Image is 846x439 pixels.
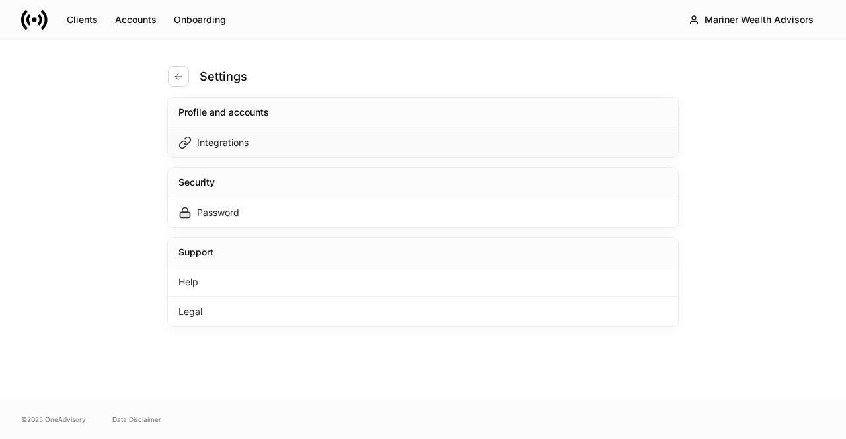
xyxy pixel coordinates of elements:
div: Mariner Wealth Advisors [705,13,814,26]
div: Password [197,206,239,219]
div: Help [168,267,678,297]
div: Accounts [115,13,157,26]
h4: Settings [200,69,247,84]
div: Profile and accounts [178,106,269,119]
button: Clients [58,9,106,30]
div: Integrations [197,136,249,149]
div: Security [178,176,215,189]
div: Legal [168,297,678,326]
span: © 2025 OneAdvisory [21,414,86,424]
div: Clients [67,13,98,26]
button: Mariner Wealth Advisors [677,8,825,32]
div: Onboarding [174,13,226,26]
button: Onboarding [165,9,235,30]
a: Data Disclaimer [112,414,161,424]
div: Support [178,246,213,259]
button: Accounts [106,9,165,30]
